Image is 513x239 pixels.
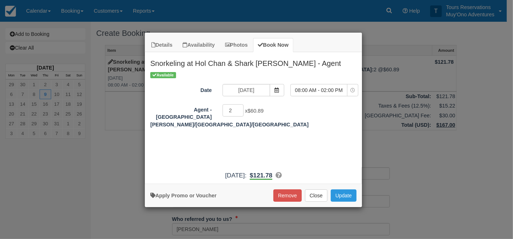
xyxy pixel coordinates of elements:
[291,87,347,94] span: 08:00 AM - 02:00 PM
[331,189,357,202] button: Update
[145,52,362,71] h2: Snorkeling at Hol Chan & Shark [PERSON_NAME] - Agent
[253,38,293,52] a: Book Now
[150,193,216,198] a: Apply Voucher
[223,104,244,117] input: Agent - San Pedro/Belize City/Caye Caulker
[220,38,253,52] a: Photos
[305,189,327,202] button: Close
[145,104,217,129] label: Agent - San Pedro/Belize City/Caye Caulker
[145,171,362,180] div: :
[150,72,176,78] span: Available
[147,38,177,52] a: Details
[145,84,217,94] label: Date
[245,108,264,114] span: x
[178,38,219,52] a: Availability
[250,172,272,179] span: $121.78
[145,52,362,180] div: Item Modal
[273,189,302,202] button: Remove
[225,172,245,179] span: [DATE]
[248,108,264,114] span: $60.89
